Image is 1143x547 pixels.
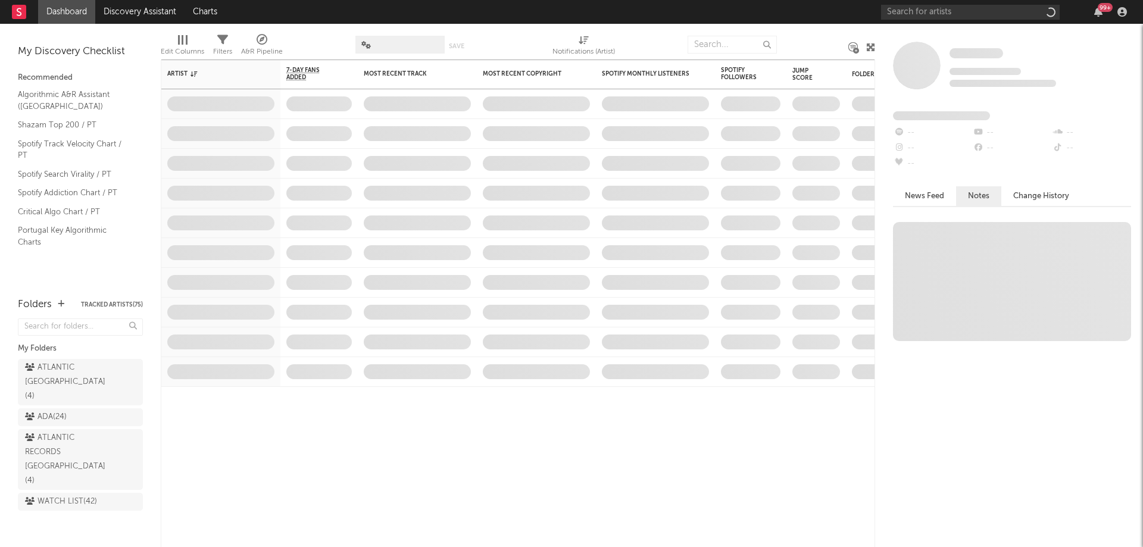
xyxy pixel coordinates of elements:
div: Most Recent Track [364,70,453,77]
a: Spotify Track Velocity Chart / PT [18,137,131,162]
div: -- [893,140,972,156]
a: ATLANTIC [GEOGRAPHIC_DATA](4) [18,359,143,405]
div: Spotify Followers [721,67,763,81]
a: WATCH LIST(42) [18,493,143,511]
div: 99 + [1098,3,1113,12]
div: Notifications (Artist) [552,45,615,59]
div: WATCH LIST ( 42 ) [25,495,97,509]
span: 7-Day Fans Added [286,67,334,81]
input: Search for artists [881,5,1060,20]
div: Notifications (Artist) [552,30,615,64]
div: Filters [213,30,232,64]
input: Search... [688,36,777,54]
button: Tracked Artists(75) [81,302,143,308]
a: Critical Algo Chart / PT [18,205,131,218]
div: Filters [213,45,232,59]
div: ADA ( 24 ) [25,410,67,424]
div: Artist [167,70,257,77]
button: Save [449,43,464,49]
a: ADA(24) [18,408,143,426]
div: -- [972,125,1051,140]
div: Folders [852,71,941,78]
div: -- [893,125,972,140]
div: Edit Columns [161,30,204,64]
button: Change History [1001,186,1081,206]
button: 99+ [1094,7,1103,17]
div: -- [893,156,972,171]
a: Spotify Addiction Chart / PT [18,186,131,199]
div: Spotify Monthly Listeners [602,70,691,77]
span: Some Artist [950,48,1003,58]
div: Recommended [18,71,143,85]
div: ATLANTIC [GEOGRAPHIC_DATA] ( 4 ) [25,361,109,404]
div: My Discovery Checklist [18,45,143,59]
div: -- [1052,125,1131,140]
div: My Folders [18,342,143,356]
span: 0 fans last week [950,80,1056,87]
a: Portugal Key Algorithmic Charts [18,224,131,248]
div: A&R Pipeline [241,30,283,64]
a: Shazam Top 200 / PT [18,118,131,132]
a: Some Artist [950,48,1003,60]
button: News Feed [893,186,956,206]
div: -- [1052,140,1131,156]
div: Folders [18,298,52,312]
div: Most Recent Copyright [483,70,572,77]
span: Fans Added by Platform [893,111,990,120]
div: A&R Pipeline [241,45,283,59]
a: Spotify Search Virality / PT [18,168,131,181]
button: Notes [956,186,1001,206]
a: Algorithmic A&R Assistant ([GEOGRAPHIC_DATA]) [18,88,131,112]
div: Jump Score [792,67,822,82]
div: Edit Columns [161,45,204,59]
a: ATLANTIC RECORDS [GEOGRAPHIC_DATA](4) [18,429,143,490]
div: -- [972,140,1051,156]
div: ATLANTIC RECORDS [GEOGRAPHIC_DATA] ( 4 ) [25,431,109,488]
input: Search for folders... [18,318,143,336]
span: Tracking Since: [DATE] [950,68,1021,75]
